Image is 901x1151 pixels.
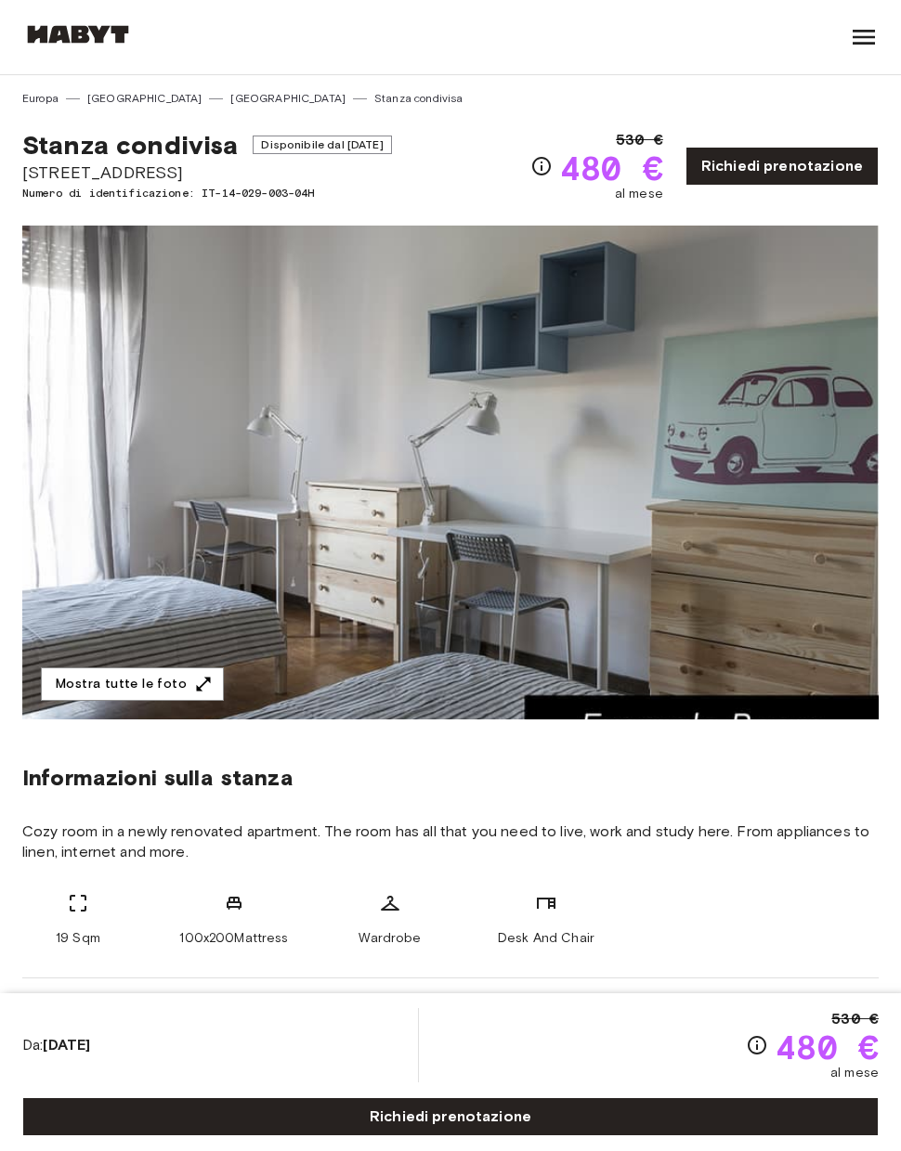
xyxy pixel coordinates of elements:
[22,90,59,107] a: Europa
[616,129,663,151] span: 530 €
[560,151,663,185] span: 480 €
[22,226,879,719] img: Marketing picture of unit IT-14-029-003-04H
[831,1008,879,1030] span: 530 €
[686,147,879,186] a: Richiedi prenotazione
[615,185,663,203] span: al mese
[22,1097,879,1136] a: Richiedi prenotazione
[830,1064,879,1082] span: al mese
[498,929,594,948] span: Desk And Chair
[374,90,463,107] a: Stanza condivisa
[359,929,421,948] span: Wardrobe
[22,161,392,185] span: [STREET_ADDRESS]
[22,764,879,792] span: Informazioni sulla stanza
[530,155,553,177] svg: Verifica i dettagli delle spese nella sezione 'Riassunto dei Costi'. Si prega di notare che gli s...
[56,929,100,948] span: 19 Sqm
[22,129,238,161] span: Stanza condivisa
[41,667,224,702] button: Mostra tutte le foto
[179,929,288,948] span: 100x200Mattress
[230,90,346,107] a: [GEOGRAPHIC_DATA]
[22,821,879,862] span: Cozy room in a newly renovated apartment. The room has all that you need to live, work and study ...
[22,25,134,44] img: Habyt
[87,90,202,107] a: [GEOGRAPHIC_DATA]
[43,1036,90,1054] b: [DATE]
[22,185,392,201] span: Numero di identificazione: IT-14-029-003-04H
[22,1035,90,1055] span: Da:
[746,1034,768,1056] svg: Verifica i dettagli delle spese nella sezione 'Riassunto dei Costi'. Si prega di notare che gli s...
[776,1030,879,1064] span: 480 €
[253,136,391,154] span: Disponibile dal [DATE]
